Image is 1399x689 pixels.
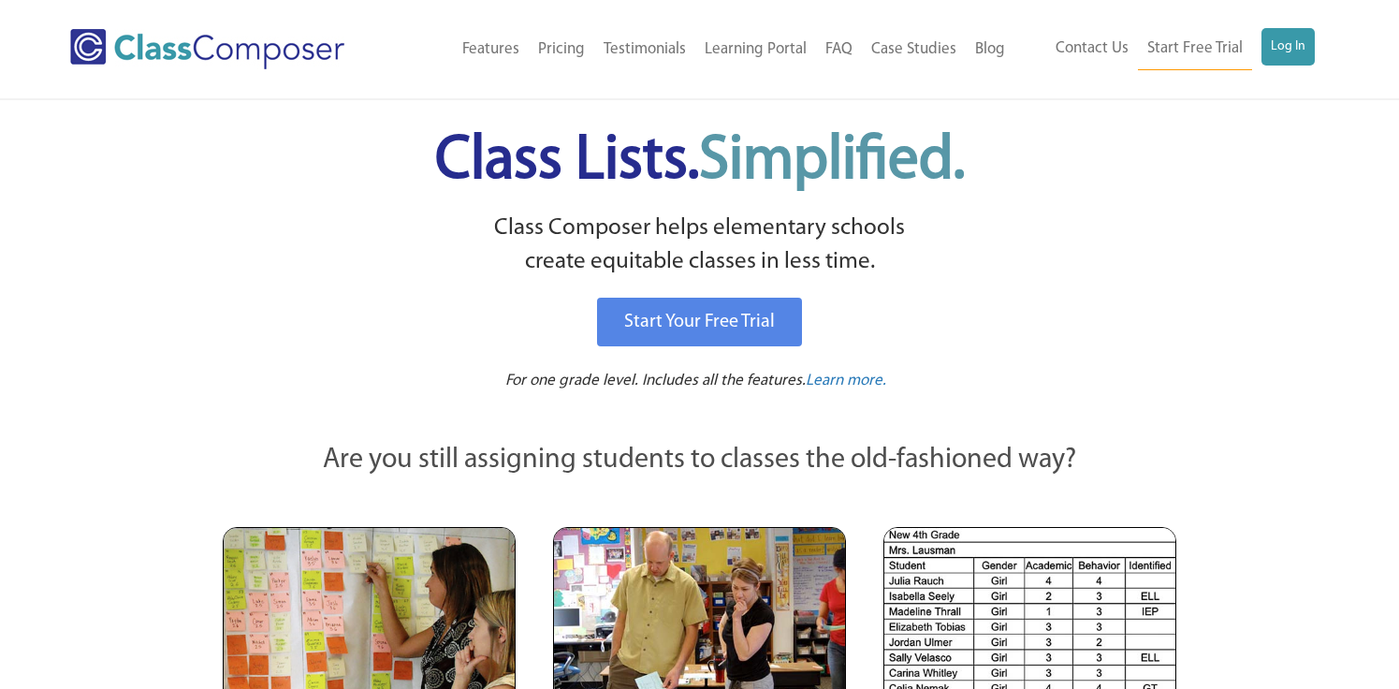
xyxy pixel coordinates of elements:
[806,370,886,393] a: Learn more.
[624,313,775,331] span: Start Your Free Trial
[1014,28,1315,70] nav: Header Menu
[529,29,594,70] a: Pricing
[70,29,344,69] img: Class Composer
[505,373,806,388] span: For one grade level. Includes all the features.
[966,29,1014,70] a: Blog
[816,29,862,70] a: FAQ
[1261,28,1315,66] a: Log In
[399,29,1014,70] nav: Header Menu
[594,29,695,70] a: Testimonials
[435,131,965,192] span: Class Lists.
[597,298,802,346] a: Start Your Free Trial
[1046,28,1138,69] a: Contact Us
[699,131,965,192] span: Simplified.
[806,373,886,388] span: Learn more.
[695,29,816,70] a: Learning Portal
[862,29,966,70] a: Case Studies
[1138,28,1252,70] a: Start Free Trial
[220,212,1180,280] p: Class Composer helps elementary schools create equitable classes in less time.
[223,440,1177,481] p: Are you still assigning students to classes the old-fashioned way?
[453,29,529,70] a: Features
